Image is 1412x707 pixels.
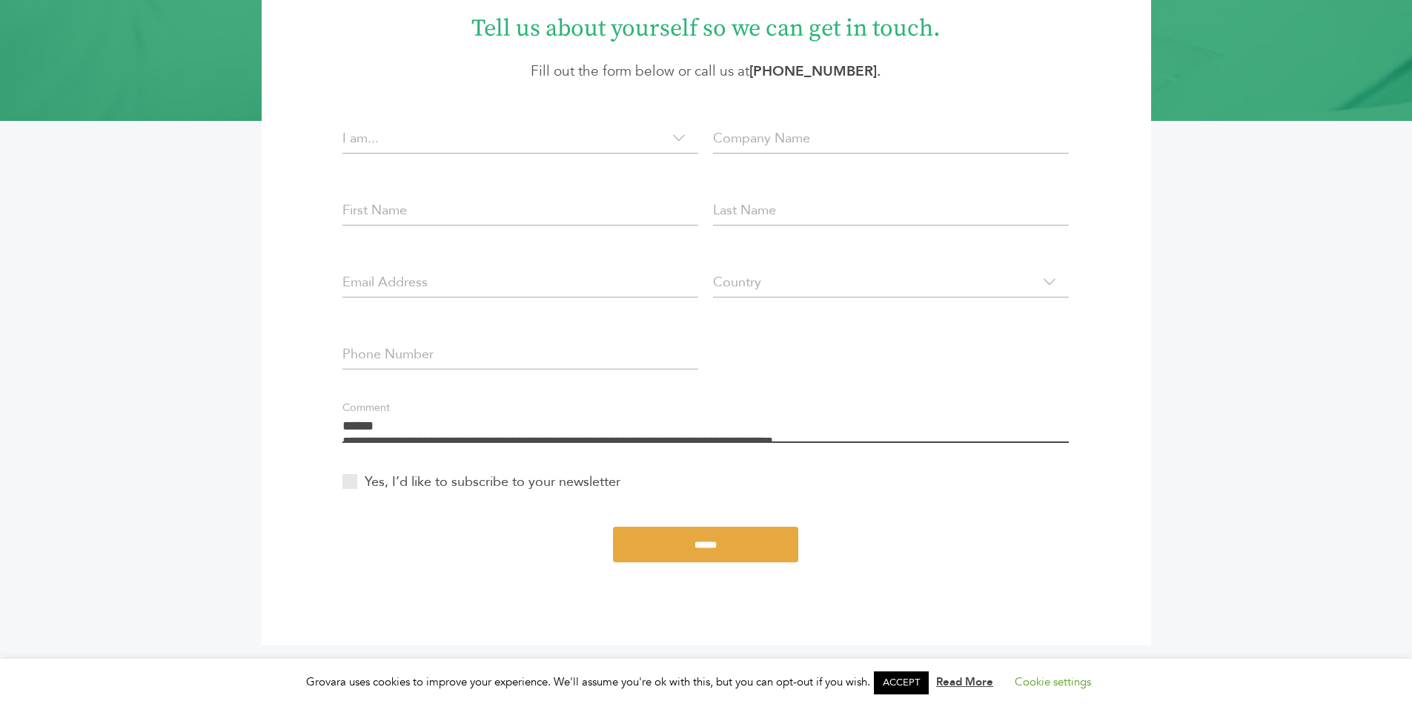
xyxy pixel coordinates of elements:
a: ACCEPT [874,671,929,694]
a: [PHONE_NUMBER] [749,62,877,81]
a: Cookie settings [1015,674,1091,689]
a: Read More [936,674,993,689]
h1: Tell us about yourself so we can get in touch. [306,2,1107,45]
label: Email Address [342,272,428,292]
label: Company Name [713,128,810,148]
span: Grovara uses cookies to improve your experience. We'll assume you're ok with this, but you can op... [306,674,1106,689]
strong: . [749,62,881,81]
label: Phone Number [342,344,434,364]
label: Comment [342,400,390,416]
label: First Name [342,200,407,220]
label: Last Name [713,200,776,220]
p: Fill out the form below or call us at [306,61,1107,82]
label: Yes, I’d like to subscribe to your newsletter [342,472,620,492]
